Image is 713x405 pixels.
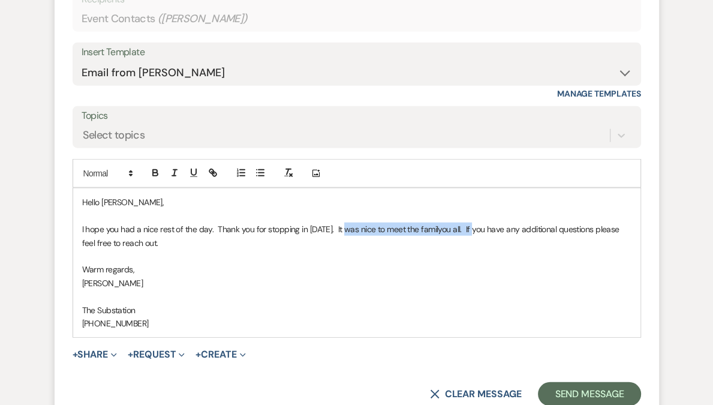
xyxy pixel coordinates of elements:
[195,350,201,359] span: +
[73,350,118,359] button: Share
[557,88,641,99] a: Manage Templates
[82,196,631,209] p: Hello [PERSON_NAME],
[430,389,521,399] button: Clear message
[82,277,631,290] p: [PERSON_NAME]
[82,263,631,276] p: Warm regards,
[82,304,631,317] p: The Substation
[82,317,631,330] p: [PHONE_NUMBER]
[82,107,632,125] label: Topics
[128,350,185,359] button: Request
[82,44,632,61] div: Insert Template
[128,350,133,359] span: +
[83,128,145,144] div: Select topics
[195,350,245,359] button: Create
[82,7,632,31] div: Event Contacts
[82,223,631,250] p: I hope you had a nice rest of the day. Thank you for stopping in [DATE]. It was nice to meet the ...
[73,350,78,359] span: +
[158,11,248,27] span: ( [PERSON_NAME] )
